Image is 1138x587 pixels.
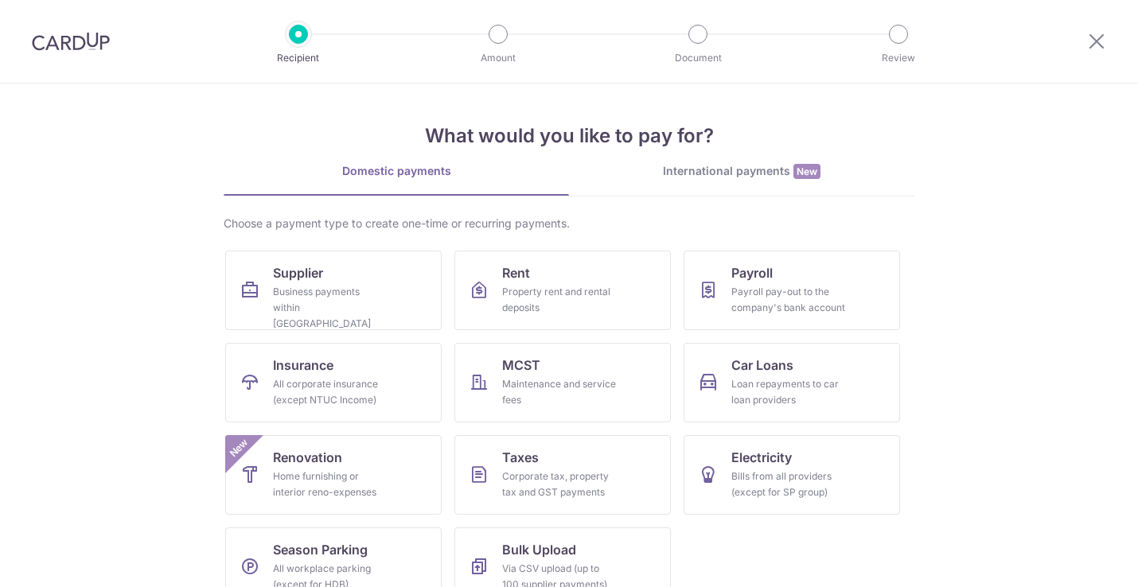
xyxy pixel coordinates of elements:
[224,163,569,179] div: Domestic payments
[273,376,388,408] div: All corporate insurance (except NTUC Income)
[454,251,671,330] a: RentProperty rent and rental deposits
[225,435,442,515] a: RenovationHome furnishing or interior reno-expensesNew
[569,163,914,180] div: International payments
[502,540,576,559] span: Bulk Upload
[240,50,357,66] p: Recipient
[502,448,539,467] span: Taxes
[224,122,914,150] h4: What would you like to pay for?
[273,448,342,467] span: Renovation
[226,435,252,461] span: New
[32,32,110,51] img: CardUp
[502,376,617,408] div: Maintenance and service fees
[731,356,793,375] span: Car Loans
[273,356,333,375] span: Insurance
[684,343,900,422] a: Car LoansLoan repayments to car loan providers
[793,164,820,179] span: New
[454,343,671,422] a: MCSTMaintenance and service fees
[224,216,914,231] div: Choose a payment type to create one-time or recurring payments.
[731,468,846,500] div: Bills from all providers (except for SP group)
[273,540,368,559] span: Season Parking
[639,50,757,66] p: Document
[502,263,530,282] span: Rent
[273,468,388,500] div: Home furnishing or interior reno-expenses
[454,435,671,515] a: TaxesCorporate tax, property tax and GST payments
[502,284,617,316] div: Property rent and rental deposits
[439,50,557,66] p: Amount
[684,435,900,515] a: ElectricityBills from all providers (except for SP group)
[502,356,540,375] span: MCST
[684,251,900,330] a: PayrollPayroll pay-out to the company's bank account
[225,343,442,422] a: InsuranceAll corporate insurance (except NTUC Income)
[731,376,846,408] div: Loan repayments to car loan providers
[731,263,773,282] span: Payroll
[502,468,617,500] div: Corporate tax, property tax and GST payments
[731,284,846,316] div: Payroll pay-out to the company's bank account
[731,448,792,467] span: Electricity
[273,263,323,282] span: Supplier
[840,50,957,66] p: Review
[225,251,442,330] a: SupplierBusiness payments within [GEOGRAPHIC_DATA]
[273,284,388,332] div: Business payments within [GEOGRAPHIC_DATA]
